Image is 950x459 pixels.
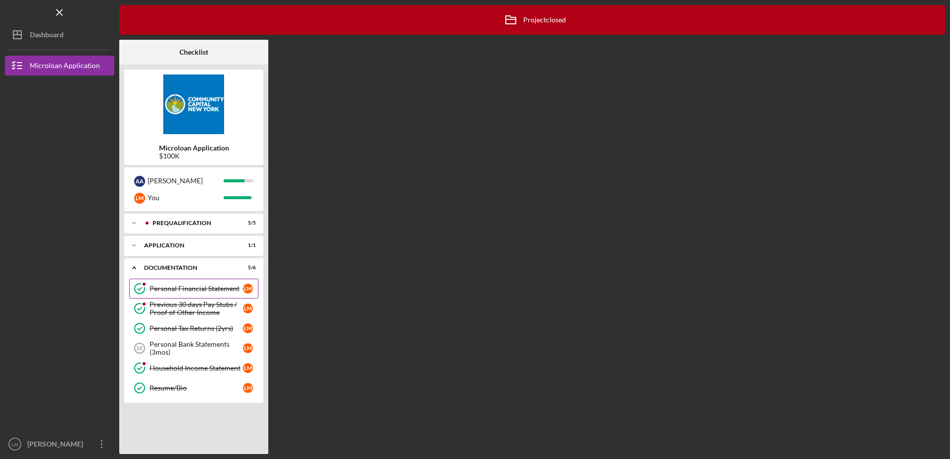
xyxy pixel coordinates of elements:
[129,279,258,299] a: Personal Financial StatementLM
[5,56,114,76] button: Microloan Application
[144,265,231,271] div: Documentation
[153,220,231,226] div: Prequalification
[129,318,258,338] a: Personal Tax Returns (2yrs)LM
[498,7,566,32] div: Project closed
[30,25,64,47] div: Dashboard
[150,384,243,392] div: Resume/Bio
[136,345,142,351] tspan: 10
[243,304,253,313] div: L M
[5,25,114,45] button: Dashboard
[148,189,224,206] div: You
[5,434,114,454] button: LM[PERSON_NAME]
[238,242,256,248] div: 1 / 1
[150,340,243,356] div: Personal Bank Statements (3mos)
[243,343,253,353] div: L M
[134,176,145,187] div: A A
[243,323,253,333] div: L M
[159,152,229,160] div: $100K
[150,364,243,372] div: Household Income Statement
[129,378,258,398] a: Resume/BioLM
[129,299,258,318] a: Previous 30 days Pay Stubs / Proof of Other IncomeLM
[243,284,253,294] div: L M
[25,434,89,457] div: [PERSON_NAME]
[150,301,243,316] div: Previous 30 days Pay Stubs / Proof of Other Income
[243,363,253,373] div: L M
[238,220,256,226] div: 5 / 5
[179,48,208,56] b: Checklist
[129,338,258,358] a: 10Personal Bank Statements (3mos)LM
[134,193,145,204] div: L M
[148,172,224,189] div: [PERSON_NAME]
[30,56,100,78] div: Microloan Application
[144,242,231,248] div: Application
[159,144,229,152] b: Microloan Application
[238,265,256,271] div: 5 / 6
[11,442,18,447] text: LM
[124,75,263,134] img: Product logo
[243,383,253,393] div: L M
[129,358,258,378] a: Household Income StatementLM
[150,285,243,293] div: Personal Financial Statement
[150,324,243,332] div: Personal Tax Returns (2yrs)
